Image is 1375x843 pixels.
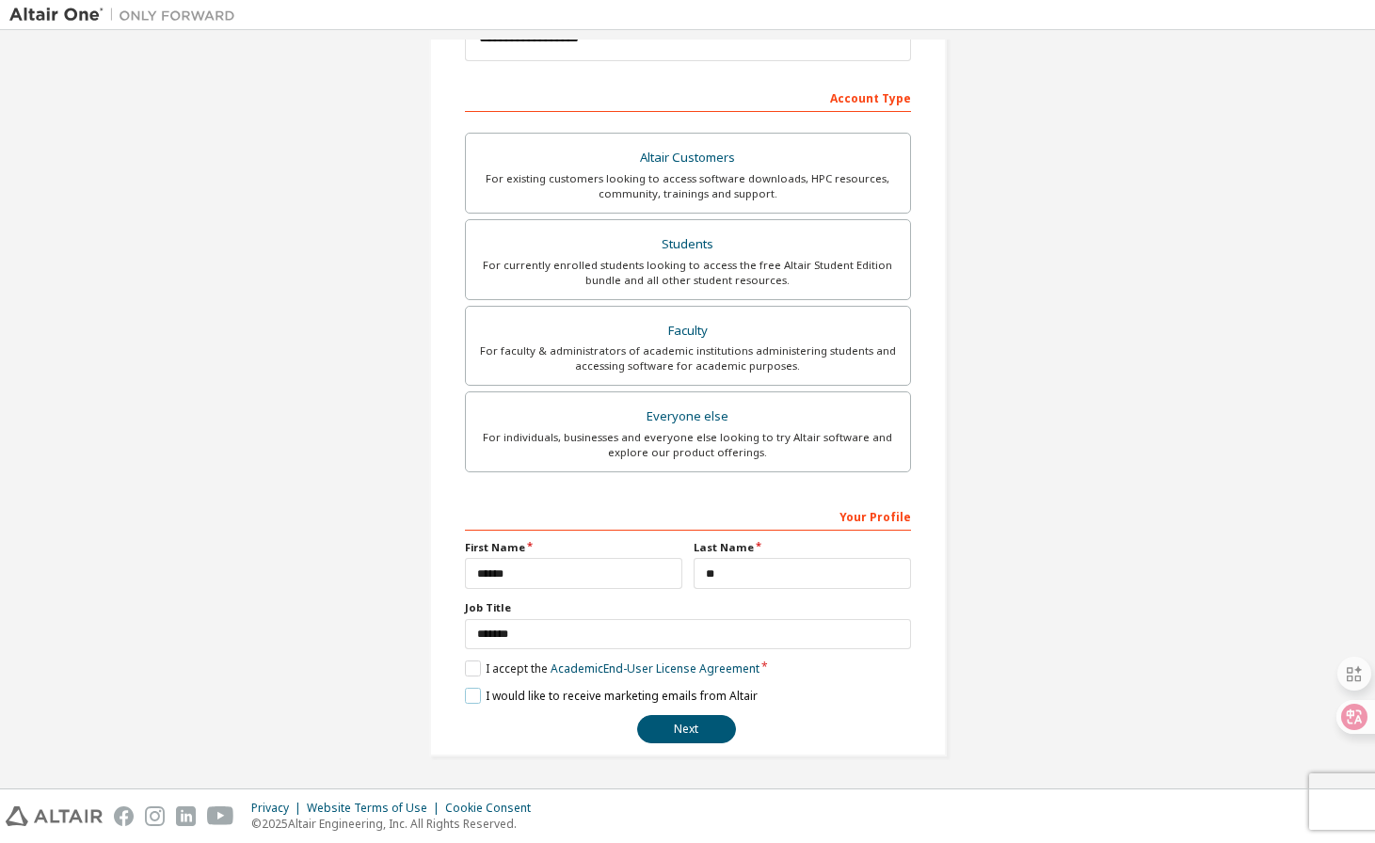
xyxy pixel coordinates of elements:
[551,660,759,676] a: Academic End-User License Agreement
[465,540,682,555] label: First Name
[9,6,245,24] img: Altair One
[145,806,165,826] img: instagram.svg
[445,801,542,816] div: Cookie Consent
[465,600,911,615] label: Job Title
[465,501,911,531] div: Your Profile
[465,82,911,112] div: Account Type
[477,343,899,374] div: For faculty & administrators of academic institutions administering students and accessing softwa...
[251,816,542,832] p: © 2025 Altair Engineering, Inc. All Rights Reserved.
[694,540,911,555] label: Last Name
[251,801,307,816] div: Privacy
[477,231,899,258] div: Students
[477,318,899,344] div: Faculty
[465,660,759,676] label: I accept the
[114,806,134,826] img: facebook.svg
[477,258,899,288] div: For currently enrolled students looking to access the free Altair Student Edition bundle and all ...
[176,806,196,826] img: linkedin.svg
[477,430,899,460] div: For individuals, businesses and everyone else looking to try Altair software and explore our prod...
[477,145,899,171] div: Altair Customers
[207,806,234,826] img: youtube.svg
[6,806,103,826] img: altair_logo.svg
[307,801,445,816] div: Website Terms of Use
[637,715,736,743] button: Next
[477,171,899,201] div: For existing customers looking to access software downloads, HPC resources, community, trainings ...
[465,688,758,704] label: I would like to receive marketing emails from Altair
[477,404,899,430] div: Everyone else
